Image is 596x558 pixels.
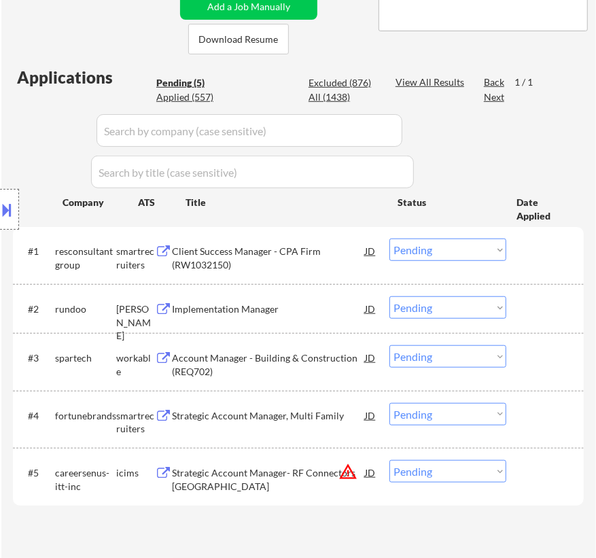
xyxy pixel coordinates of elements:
[172,409,365,423] div: Strategic Account Manager, Multi Family
[309,90,376,104] div: All (1438)
[91,156,414,188] input: Search by title (case sensitive)
[116,409,155,436] div: smartrecruiters
[116,466,155,480] div: icims
[186,196,385,209] div: Title
[156,76,224,90] div: Pending (5)
[309,76,376,90] div: Excluded (876)
[28,409,44,423] div: #4
[28,351,44,365] div: #3
[172,302,365,316] div: Implementation Manager
[17,69,152,86] div: Applications
[364,403,376,428] div: JD
[55,351,116,365] div: spartech
[116,351,155,378] div: workable
[55,409,116,423] div: fortunebrands
[188,24,289,54] button: Download Resume
[172,245,365,271] div: Client Success Manager - CPA Firm (RW1032150)
[364,460,376,485] div: JD
[484,90,506,104] div: Next
[172,466,365,493] div: Strategic Account Manager- RF Connectors [GEOGRAPHIC_DATA]
[364,345,376,370] div: JD
[516,196,567,222] div: Date Applied
[364,239,376,263] div: JD
[398,190,497,214] div: Status
[396,75,468,89] div: View All Results
[55,466,116,493] div: careersenus-itt-inc
[514,75,546,89] div: 1 / 1
[28,466,44,480] div: #5
[484,75,506,89] div: Back
[364,296,376,321] div: JD
[97,114,402,147] input: Search by company (case sensitive)
[172,351,365,378] div: Account Manager - Building & Construction (REQ702)
[338,462,357,481] button: warning_amber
